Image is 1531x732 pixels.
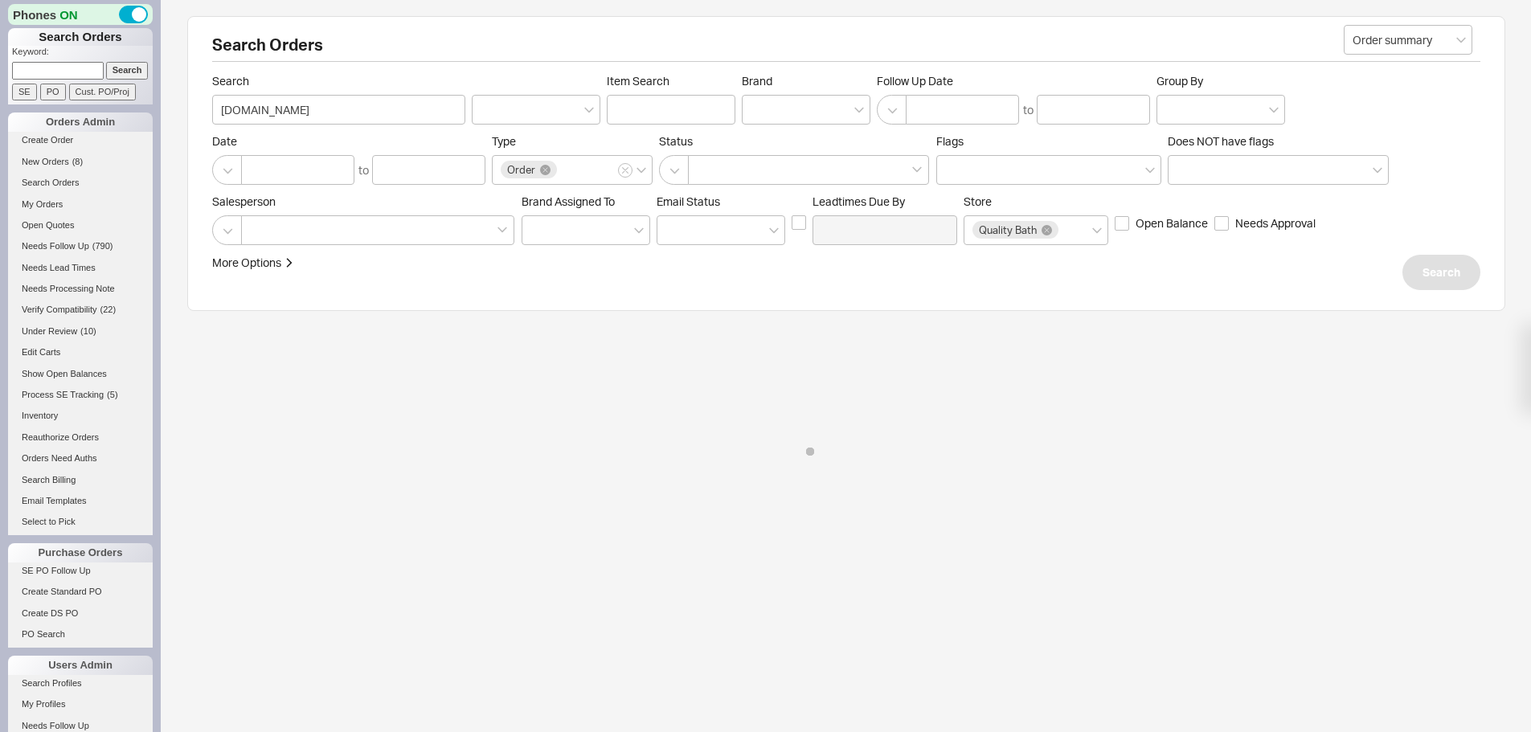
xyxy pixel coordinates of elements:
[59,6,78,23] span: ON
[618,163,632,178] button: Type
[212,37,1480,62] h2: Search Orders
[657,194,720,208] span: Em ​ ail Status
[69,84,136,100] input: Cust. PO/Proj
[8,472,153,489] a: Search Billing
[8,260,153,276] a: Needs Lead Times
[607,74,735,88] span: Item Search
[877,74,1150,88] span: Follow Up Date
[8,344,153,361] a: Edit Carts
[8,174,153,191] a: Search Orders
[22,326,77,336] span: Under Review
[100,305,117,314] span: ( 22 )
[8,626,153,643] a: PO Search
[8,543,153,562] div: Purchase Orders
[8,696,153,713] a: My Profiles
[8,429,153,446] a: Reauthorize Orders
[22,241,89,251] span: Needs Follow Up
[8,132,153,149] a: Create Order
[584,107,594,113] svg: open menu
[8,196,153,213] a: My Orders
[358,162,369,178] div: to
[8,493,153,509] a: Email Templates
[8,562,153,579] a: SE PO Follow Up
[1402,255,1480,290] button: Search
[8,280,153,297] a: Needs Processing Note
[8,153,153,170] a: New Orders(8)
[1023,102,1034,118] div: to
[8,407,153,424] a: Inventory
[8,675,153,692] a: Search Profiles
[107,390,117,399] span: ( 5 )
[945,161,956,179] input: Flags
[12,84,37,100] input: SE
[559,161,571,179] input: Type
[1423,263,1460,282] span: Search
[106,62,149,79] input: Search
[1235,215,1316,231] span: Needs Approval
[769,227,779,234] svg: open menu
[8,513,153,530] a: Select to Pick
[72,157,83,166] span: ( 8 )
[212,74,465,88] span: Search
[8,605,153,622] a: Create DS PO
[8,656,153,675] div: Users Admin
[634,227,644,234] svg: open menu
[813,194,957,209] span: Leadtimes Due By
[212,95,465,125] input: Search
[1269,107,1279,113] svg: open menu
[22,390,104,399] span: Process SE Tracking
[1136,215,1208,231] span: Open Balance
[979,224,1037,235] span: Quality Bath
[607,95,735,125] input: Item Search
[80,326,96,336] span: ( 10 )
[212,194,515,209] span: Salesperson
[1061,221,1072,239] input: Store
[8,4,153,25] div: Phones
[1214,216,1229,231] input: Needs Approval
[1115,216,1129,231] input: Open Balance
[1344,25,1472,55] input: Select...
[212,255,281,271] div: More Options
[40,84,66,100] input: PO
[659,134,930,149] span: Status
[8,112,153,132] div: Orders Admin
[8,238,153,255] a: Needs Follow Up(790)
[8,450,153,467] a: Orders Need Auths
[507,164,535,175] span: Order
[8,217,153,234] a: Open Quotes
[522,194,615,208] span: Brand Assigned To
[1456,37,1466,43] svg: open menu
[936,134,964,148] span: Flags
[1177,161,1188,179] input: Does NOT have flags
[22,721,89,730] span: Needs Follow Up
[964,194,992,208] span: Store
[492,134,516,148] span: Type
[12,46,153,62] p: Keyword:
[1156,74,1203,88] span: Group By
[22,305,97,314] span: Verify Compatibility
[751,100,762,119] input: Brand
[8,386,153,403] a: Process SE Tracking(5)
[92,241,113,251] span: ( 790 )
[1168,134,1274,148] span: Does NOT have flags
[8,301,153,318] a: Verify Compatibility(22)
[22,284,115,293] span: Needs Processing Note
[8,366,153,382] a: Show Open Balances
[22,157,69,166] span: New Orders
[742,74,772,88] span: Brand
[212,255,294,271] button: More Options
[8,28,153,46] h1: Search Orders
[8,323,153,340] a: Under Review(10)
[8,583,153,600] a: Create Standard PO
[212,134,485,149] span: Date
